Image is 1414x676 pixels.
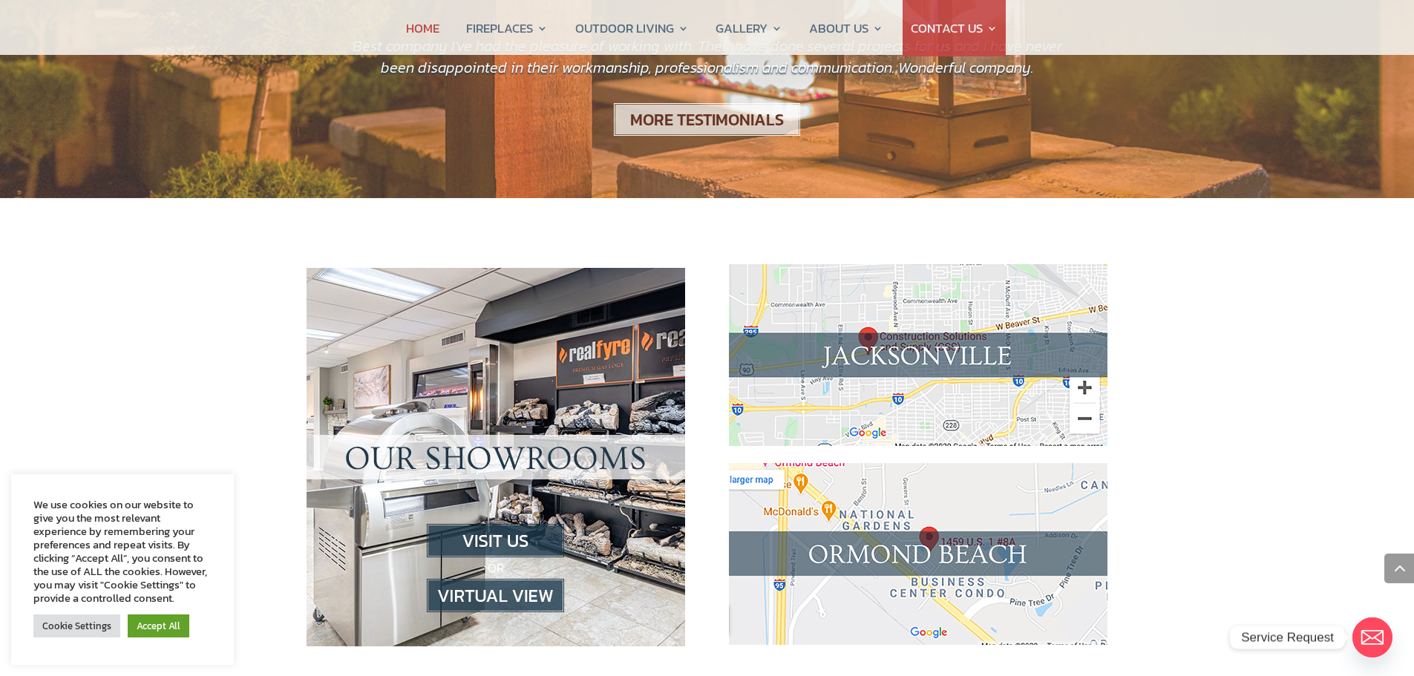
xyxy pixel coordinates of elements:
div: We use cookies on our website to give you the most relevant experience by remembering your prefer... [33,498,212,605]
img: map_jax [729,264,1107,446]
a: Cookie Settings [33,614,120,637]
p: OR [336,524,655,612]
img: map_ormond [729,463,1107,645]
img: view fireplace showroom virtually in ormond beach or jacksonville [427,579,564,612]
span: Best company I’ve had the pleasure of working with. They have done several projects for us and I ... [353,35,1062,79]
a: Accept All [128,614,189,637]
a: Construction Solutions Jacksonville showroom [729,432,1107,451]
a: CSS Fireplaces and Outdoor Living Ormond Beach [729,631,1107,650]
img: visit us in jacksonville or ormond beach [427,524,564,557]
a: Email [1352,617,1392,657]
a: MORE TESTIMONIALS [614,101,800,139]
